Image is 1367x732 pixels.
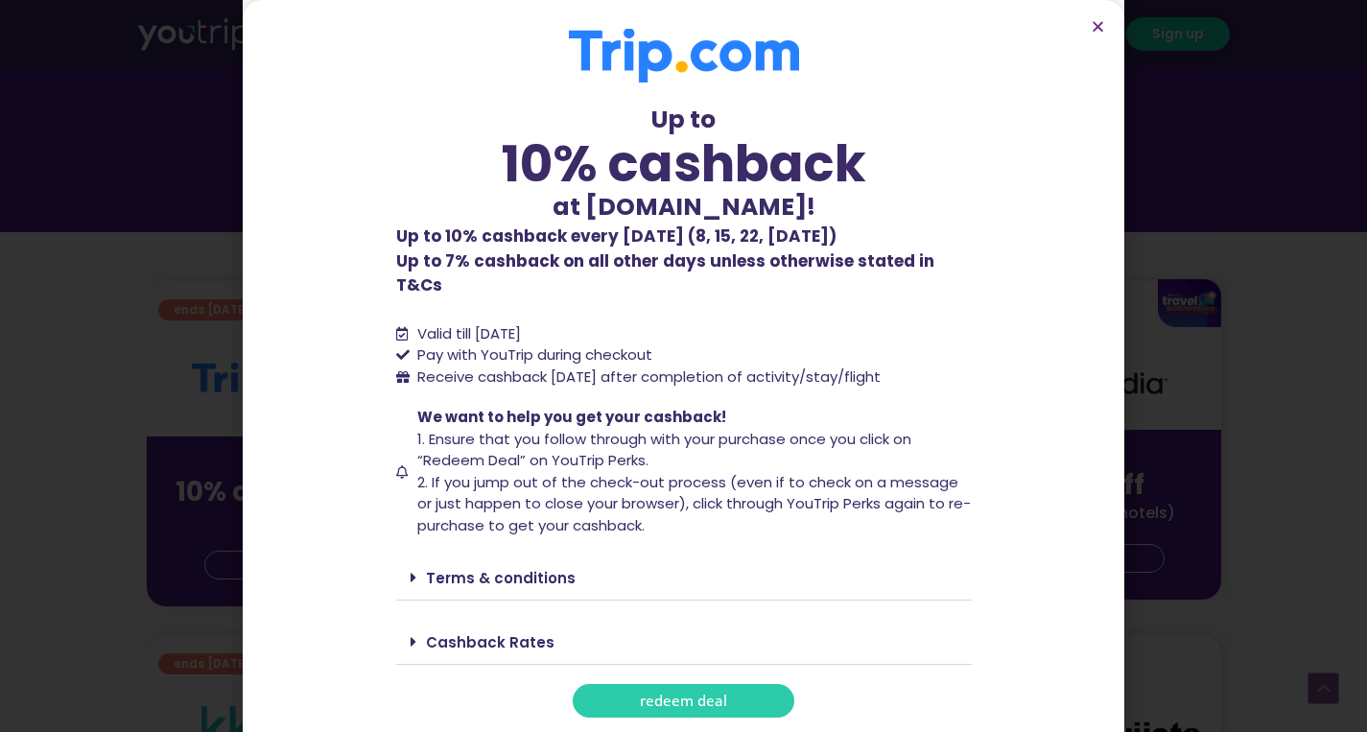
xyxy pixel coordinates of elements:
[417,366,881,387] span: Receive cashback [DATE] after completion of activity/stay/flight
[573,684,794,718] a: redeem deal
[417,323,521,343] span: Valid till [DATE]
[396,555,972,601] div: Terms & conditions
[396,620,972,665] div: Cashback Rates
[426,568,576,588] a: Terms & conditions
[417,429,911,471] span: 1. Ensure that you follow through with your purchase once you click on “Redeem Deal” on YouTrip P...
[640,694,727,708] span: redeem deal
[1091,19,1105,34] a: Close
[412,344,652,366] span: Pay with YouTrip during checkout
[417,407,726,427] span: We want to help you get your cashback!
[396,224,972,298] p: Up to 7% cashback on all other days unless otherwise stated in T&Cs
[396,138,972,189] div: 10% cashback
[396,224,837,248] b: Up to 10% cashback every [DATE] (8, 15, 22, [DATE])
[396,102,972,224] div: Up to at [DOMAIN_NAME]!
[417,472,971,535] span: 2. If you jump out of the check-out process (even if to check on a message or just happen to clos...
[426,632,554,652] a: Cashback Rates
